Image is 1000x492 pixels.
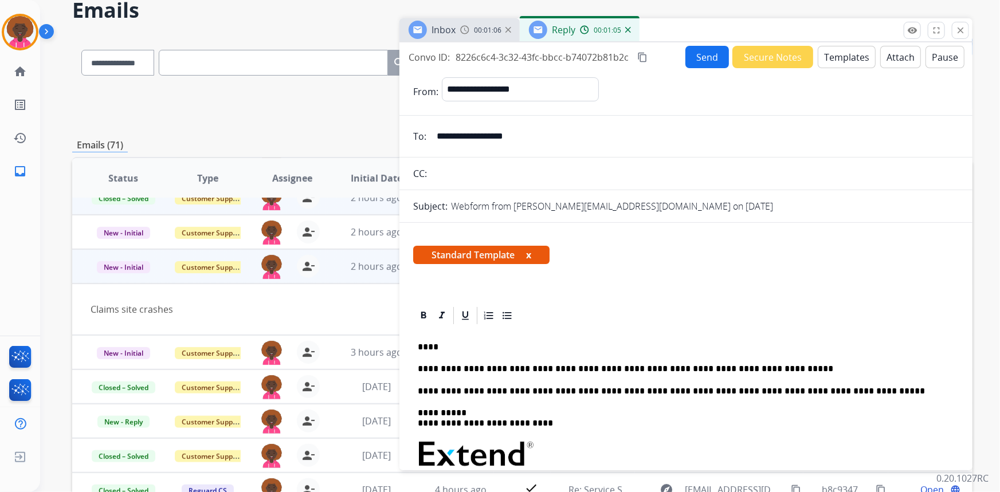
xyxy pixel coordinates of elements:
[432,23,456,36] span: Inbox
[175,416,249,428] span: Customer Support
[108,171,138,185] span: Status
[413,167,427,180] p: CC:
[362,380,391,393] span: [DATE]
[351,171,402,185] span: Initial Date
[301,448,315,462] mat-icon: person_remove
[480,307,497,324] div: Ordered List
[175,261,249,273] span: Customer Support
[880,46,921,68] button: Attach
[955,25,966,36] mat-icon: close
[301,259,315,273] mat-icon: person_remove
[97,227,150,239] span: New - Initial
[552,23,575,36] span: Reply
[415,307,432,324] div: Bold
[362,449,391,462] span: [DATE]
[301,380,315,393] mat-icon: person_remove
[926,46,964,68] button: Pause
[413,246,550,264] span: Standard Template
[526,248,531,262] button: x
[260,410,283,434] img: agent-avatar
[13,131,27,145] mat-icon: history
[13,164,27,178] mat-icon: inbox
[13,65,27,78] mat-icon: home
[818,46,876,68] button: Templates
[393,56,406,70] mat-icon: search
[685,46,729,68] button: Send
[197,171,218,185] span: Type
[451,199,773,213] p: Webform from [PERSON_NAME][EMAIL_ADDRESS][DOMAIN_NAME] on [DATE]
[92,450,155,462] span: Closed – Solved
[301,414,315,428] mat-icon: person_remove
[409,50,450,64] p: Convo ID:
[351,226,402,238] span: 2 hours ago
[457,307,474,324] div: Underline
[272,171,312,185] span: Assignee
[732,46,813,68] button: Secure Notes
[175,450,249,462] span: Customer Support
[301,345,315,359] mat-icon: person_remove
[97,347,150,359] span: New - Initial
[351,346,402,359] span: 3 hours ago
[97,261,150,273] span: New - Initial
[433,307,450,324] div: Italic
[91,302,785,316] div: Claims site crashes
[413,129,426,143] p: To:
[474,26,501,35] span: 00:01:06
[260,375,283,399] img: agent-avatar
[499,307,516,324] div: Bullet List
[260,255,283,279] img: agent-avatar
[936,471,989,485] p: 0.20.1027RC
[175,347,249,359] span: Customer Support
[594,26,621,35] span: 00:01:05
[92,192,155,204] span: Closed – Solved
[92,381,155,393] span: Closed – Solved
[260,341,283,365] img: agent-avatar
[351,260,402,273] span: 2 hours ago
[72,138,128,152] p: Emails (71)
[260,221,283,245] img: agent-avatar
[413,85,438,99] p: From:
[175,192,249,204] span: Customer Support
[637,52,648,62] mat-icon: content_copy
[931,25,942,36] mat-icon: fullscreen
[413,199,448,213] p: Subject:
[97,416,150,428] span: New - Reply
[362,415,391,427] span: [DATE]
[4,16,36,48] img: avatar
[260,186,283,210] img: agent-avatar
[301,225,315,239] mat-icon: person_remove
[907,25,917,36] mat-icon: remove_red_eye
[175,227,249,239] span: Customer Support
[13,98,27,112] mat-icon: list_alt
[456,51,629,64] span: 8226c6c4-3c32-43fc-bbcc-b74072b81b2c
[260,444,283,468] img: agent-avatar
[175,381,249,393] span: Customer Support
